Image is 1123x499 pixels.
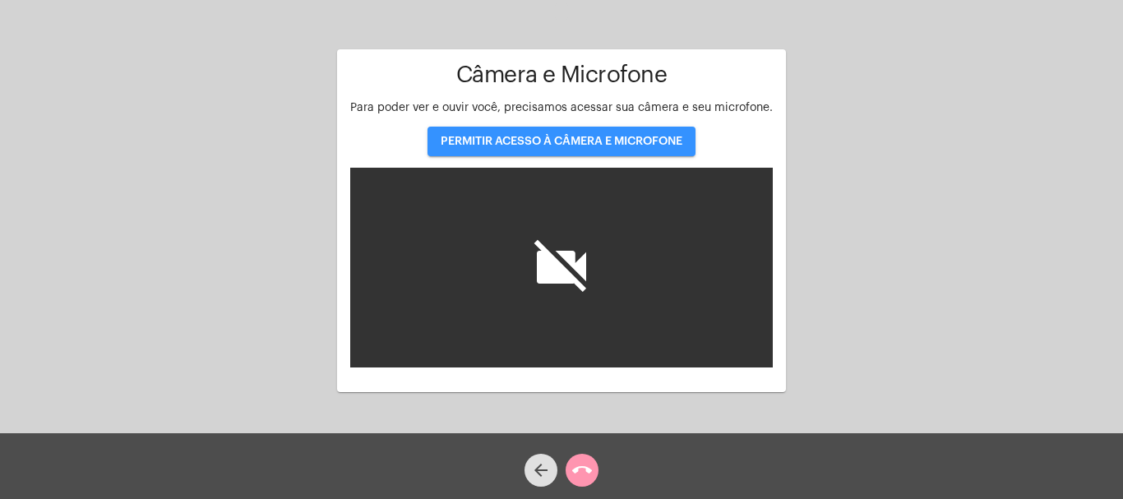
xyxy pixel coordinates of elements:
[531,460,551,480] mat-icon: arrow_back
[572,460,592,480] mat-icon: call_end
[350,102,773,113] span: Para poder ver e ouvir você, precisamos acessar sua câmera e seu microfone.
[441,136,682,147] span: PERMITIR ACESSO À CÂMERA E MICROFONE
[350,62,773,88] h1: Câmera e Microfone
[529,234,594,300] i: videocam_off
[427,127,696,156] button: PERMITIR ACESSO À CÂMERA E MICROFONE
